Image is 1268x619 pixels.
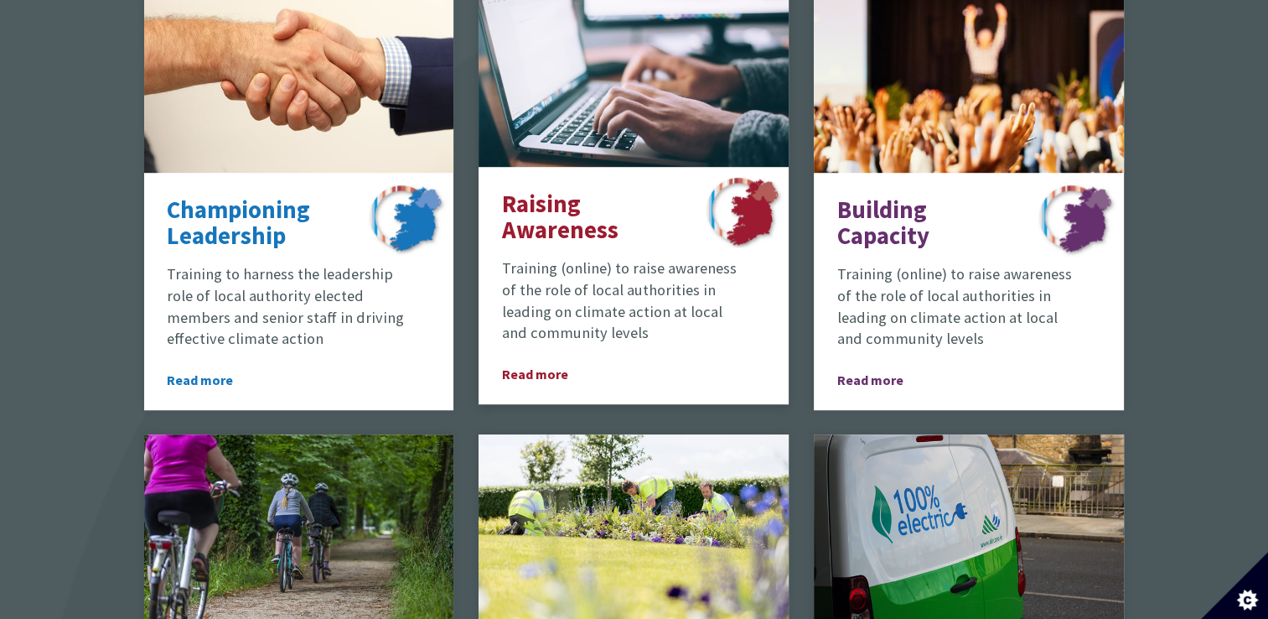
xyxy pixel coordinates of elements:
[837,370,930,390] span: Read more
[502,191,674,244] p: Raising Awareness
[167,263,405,350] p: Training to harness the leadership role of local authority elected members and senior staff in dr...
[167,197,339,250] p: Championing Leadership
[1201,552,1268,619] button: Set cookie preferences
[502,257,740,344] p: Training (online) to raise awareness of the role of local authorities in leading on climate actio...
[837,263,1075,350] p: Training (online) to raise awareness of the role of local authorities in leading on climate actio...
[837,197,1009,250] p: Building Capacity
[502,364,595,384] span: Read more
[167,370,260,390] span: Read more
